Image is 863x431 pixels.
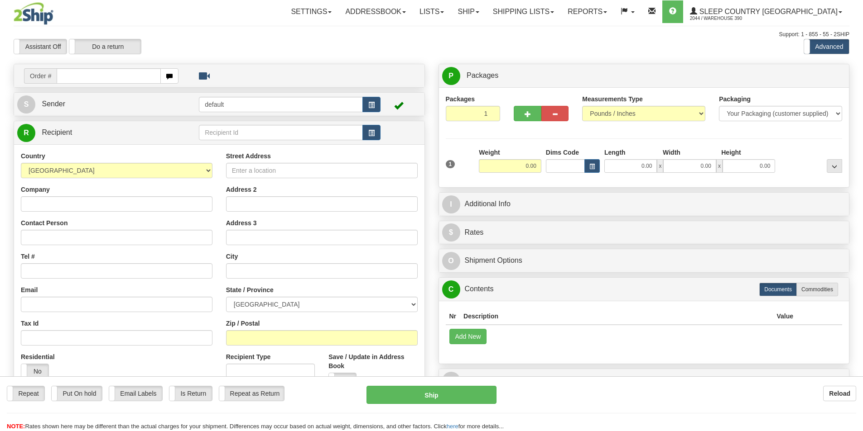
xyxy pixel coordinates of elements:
[14,39,67,54] label: Assistant Off
[226,152,271,161] label: Street Address
[683,0,849,23] a: Sleep Country [GEOGRAPHIC_DATA] 2044 / Warehouse 390
[442,280,846,298] a: CContents
[17,124,35,142] span: R
[823,386,856,401] button: Reload
[804,39,849,54] label: Advanced
[442,223,846,242] a: $Rates
[447,423,458,430] a: here
[17,123,179,142] a: R Recipient
[442,66,846,85] a: P Packages
[226,185,257,194] label: Address 2
[284,0,338,23] a: Settings
[657,159,663,173] span: x
[226,285,274,294] label: State / Province
[338,0,413,23] a: Addressbook
[42,100,65,108] span: Sender
[219,386,284,401] label: Repeat as Return
[546,148,579,157] label: Dims Code
[442,195,460,213] span: I
[442,252,460,270] span: O
[442,251,846,270] a: OShipment Options
[24,68,57,84] span: Order #
[719,95,751,104] label: Packaging
[21,364,48,379] label: No
[442,371,846,390] a: RReturn Shipment
[21,285,38,294] label: Email
[329,373,356,388] label: No
[328,352,417,370] label: Save / Update in Address Book
[7,423,25,430] span: NOTE:
[226,352,271,361] label: Recipient Type
[14,2,53,25] img: logo2044.jpg
[21,252,35,261] label: Tel #
[582,95,643,104] label: Measurements Type
[17,95,199,114] a: S Sender
[451,0,486,23] a: Ship
[226,252,238,261] label: City
[226,319,260,328] label: Zip / Postal
[52,386,102,401] label: Put On hold
[21,185,50,194] label: Company
[446,95,475,104] label: Packages
[467,71,498,79] span: Packages
[17,95,35,114] span: S
[7,386,44,401] label: Repeat
[442,67,460,85] span: P
[21,352,55,361] label: Residential
[460,308,773,325] th: Description
[449,329,487,344] button: Add New
[442,195,846,213] a: IAdditional Info
[827,159,842,173] div: ...
[442,372,460,390] span: R
[413,0,451,23] a: Lists
[226,163,418,178] input: Enter a location
[561,0,614,23] a: Reports
[21,218,67,227] label: Contact Person
[479,148,500,157] label: Weight
[690,14,758,23] span: 2044 / Warehouse 390
[442,280,460,298] span: C
[773,308,797,325] th: Value
[716,159,723,173] span: x
[42,128,72,136] span: Recipient
[796,283,838,296] label: Commodities
[697,8,838,15] span: Sleep Country [GEOGRAPHIC_DATA]
[169,386,212,401] label: Is Return
[663,148,680,157] label: Width
[366,386,497,404] button: Ship
[21,152,45,161] label: Country
[199,97,363,112] input: Sender Id
[446,308,460,325] th: Nr
[109,386,162,401] label: Email Labels
[604,148,626,157] label: Length
[446,160,455,168] span: 1
[442,223,460,242] span: $
[199,125,363,140] input: Recipient Id
[759,283,797,296] label: Documents
[226,218,257,227] label: Address 3
[486,0,561,23] a: Shipping lists
[14,31,849,38] div: Support: 1 - 855 - 55 - 2SHIP
[21,319,39,328] label: Tax Id
[721,148,741,157] label: Height
[69,39,141,54] label: Do a return
[829,390,850,397] b: Reload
